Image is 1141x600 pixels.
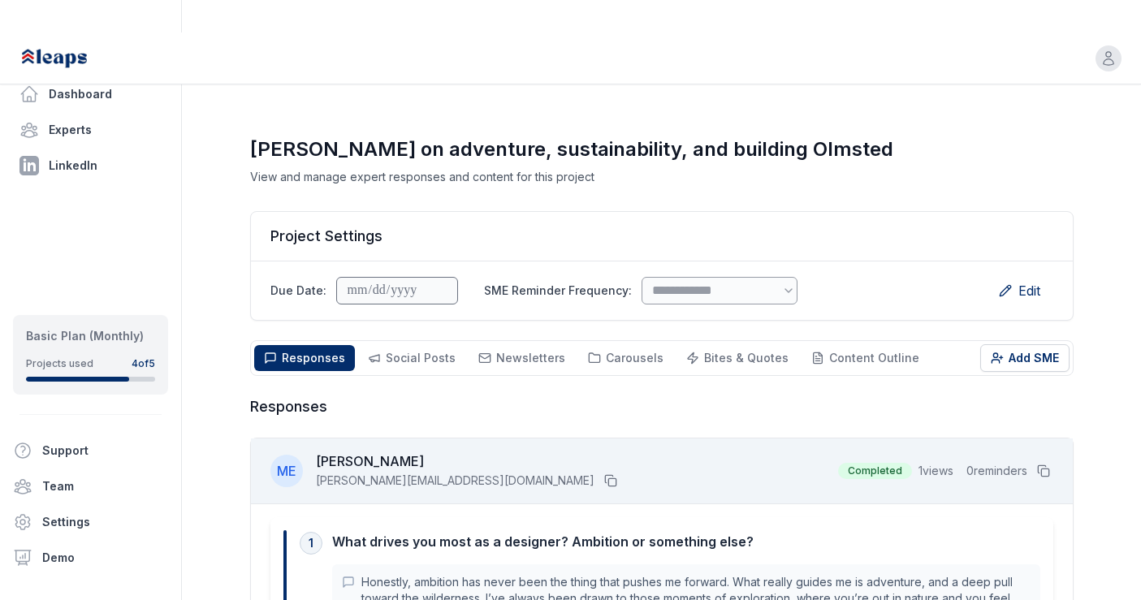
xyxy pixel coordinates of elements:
a: LinkedIn [13,149,168,182]
a: Demo [6,542,175,574]
a: Settings [6,506,175,538]
h3: Responses [250,395,1074,418]
span: Newsletters [496,351,565,365]
label: SME Reminder Frequency: [484,283,632,299]
span: Bites & Quotes [704,351,789,365]
button: Support [6,434,162,467]
img: Leaps [19,41,123,76]
span: Completed [838,463,912,479]
div: 4 of 5 [132,357,155,370]
div: ME [270,455,303,487]
button: Responses [254,345,355,371]
div: Basic Plan (Monthly) [26,328,155,344]
h1: [PERSON_NAME] on adventure, sustainability, and building Olmsted [250,136,1074,162]
span: Responses [282,351,345,365]
button: Bites & Quotes [676,345,798,371]
h3: [PERSON_NAME] [316,451,620,471]
span: 0 reminders [966,463,1027,479]
button: Copy all responses [1034,461,1053,481]
div: Projects used [26,357,93,370]
a: Dashboard [13,78,168,110]
button: Content Outline [802,345,929,371]
span: Social Posts [386,351,456,365]
p: View and manage expert responses and content for this project [250,169,1074,185]
a: Team [6,470,175,503]
button: Social Posts [358,345,465,371]
span: 1 views [918,463,953,479]
div: 1 [300,532,322,555]
span: Carousels [606,351,663,365]
button: Add SME [980,344,1070,372]
button: Newsletters [469,345,575,371]
a: Experts [13,114,168,146]
button: Carousels [578,345,673,371]
label: Due Date: [270,283,326,299]
span: Edit [1018,281,1040,300]
span: Content Outline [829,351,919,365]
div: What drives you most as a designer? Ambition or something else? [332,532,754,551]
button: Edit [986,274,1053,307]
h2: Project Settings [270,225,1053,248]
span: [PERSON_NAME][EMAIL_ADDRESS][DOMAIN_NAME] [316,473,594,489]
